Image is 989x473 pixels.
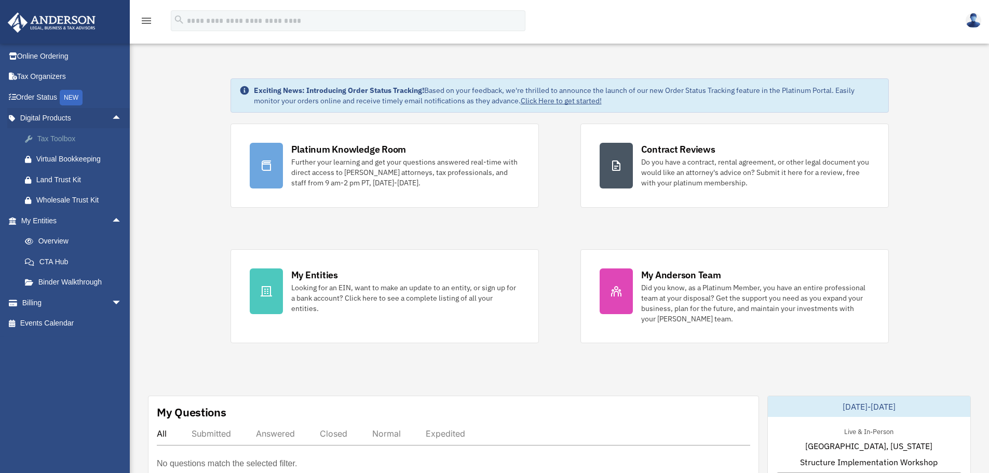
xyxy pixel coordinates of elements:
div: My Questions [157,404,226,420]
a: Online Ordering [7,46,138,66]
a: My Entitiesarrow_drop_up [7,210,138,231]
div: My Anderson Team [641,268,721,281]
a: Tax Toolbox [15,128,138,149]
img: User Pic [966,13,981,28]
div: Did you know, as a Platinum Member, you have an entire professional team at your disposal? Get th... [641,282,870,324]
div: Further your learning and get your questions answered real-time with direct access to [PERSON_NAM... [291,157,520,188]
a: Tax Organizers [7,66,138,87]
div: Platinum Knowledge Room [291,143,407,156]
a: Digital Productsarrow_drop_up [7,108,138,129]
a: Order StatusNEW [7,87,138,108]
a: Virtual Bookkeeping [15,149,138,170]
a: Click Here to get started! [521,96,602,105]
a: Binder Walkthrough [15,272,138,293]
div: Submitted [192,428,231,439]
a: CTA Hub [15,251,138,272]
a: My Entities Looking for an EIN, want to make an update to an entity, or sign up for a bank accoun... [231,249,539,343]
div: Contract Reviews [641,143,715,156]
div: Based on your feedback, we're thrilled to announce the launch of our new Order Status Tracking fe... [254,85,880,106]
div: All [157,428,167,439]
div: Closed [320,428,347,439]
p: No questions match the selected filter. [157,456,297,471]
div: [DATE]-[DATE] [768,396,970,417]
img: Anderson Advisors Platinum Portal [5,12,99,33]
div: My Entities [291,268,338,281]
div: Do you have a contract, rental agreement, or other legal document you would like an attorney's ad... [641,157,870,188]
div: Answered [256,428,295,439]
div: Looking for an EIN, want to make an update to an entity, or sign up for a bank account? Click her... [291,282,520,314]
a: My Anderson Team Did you know, as a Platinum Member, you have an entire professional team at your... [580,249,889,343]
i: search [173,14,185,25]
div: Normal [372,428,401,439]
span: Structure Implementation Workshop [800,456,938,468]
a: menu [140,18,153,27]
a: Billingarrow_drop_down [7,292,138,313]
a: Land Trust Kit [15,169,138,190]
span: arrow_drop_down [112,292,132,314]
span: arrow_drop_up [112,210,132,232]
a: Events Calendar [7,313,138,334]
a: Overview [15,231,138,252]
span: arrow_drop_up [112,108,132,129]
div: Expedited [426,428,465,439]
div: Land Trust Kit [36,173,125,186]
div: Virtual Bookkeeping [36,153,125,166]
strong: Exciting News: Introducing Order Status Tracking! [254,86,424,95]
a: Wholesale Trust Kit [15,190,138,211]
div: Wholesale Trust Kit [36,194,125,207]
div: Live & In-Person [836,425,902,436]
a: Contract Reviews Do you have a contract, rental agreement, or other legal document you would like... [580,124,889,208]
a: Platinum Knowledge Room Further your learning and get your questions answered real-time with dire... [231,124,539,208]
i: menu [140,15,153,27]
div: Tax Toolbox [36,132,125,145]
div: NEW [60,90,83,105]
span: [GEOGRAPHIC_DATA], [US_STATE] [805,440,932,452]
